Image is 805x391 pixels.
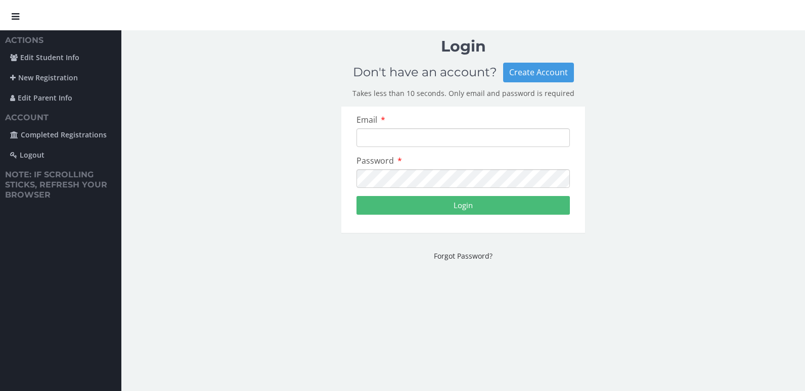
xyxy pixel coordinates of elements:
[434,251,493,261] a: Forgot Password?
[353,66,503,79] h2: Don't have an account?
[5,68,116,87] a: New Registration
[356,196,570,215] button: Login
[5,125,116,144] a: Completed Registrations
[503,63,574,82] div: Create Account
[356,155,394,166] span: Password
[5,88,116,108] a: Edit Parent Info
[5,145,116,165] a: Logout
[341,38,585,55] h1: Login
[356,114,377,125] span: Email
[5,48,116,67] a: Edit Student Info
[341,88,585,99] p: Takes less than 10 seconds. Only email and password is required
